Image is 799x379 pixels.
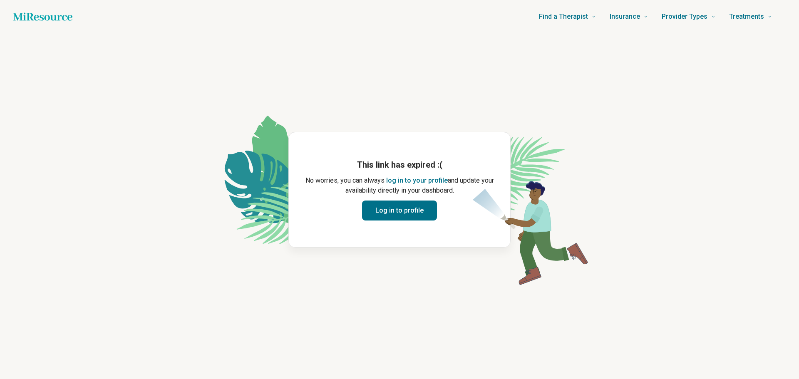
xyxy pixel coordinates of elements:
[729,11,764,22] span: Treatments
[362,201,437,220] button: Log in to profile
[662,11,707,22] span: Provider Types
[302,159,497,171] h1: This link has expired :(
[13,8,72,25] a: Home page
[610,11,640,22] span: Insurance
[302,176,497,196] p: No worries, you can always and update your availability directly in your dashboard.
[386,176,448,186] button: log in to your profile
[539,11,588,22] span: Find a Therapist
